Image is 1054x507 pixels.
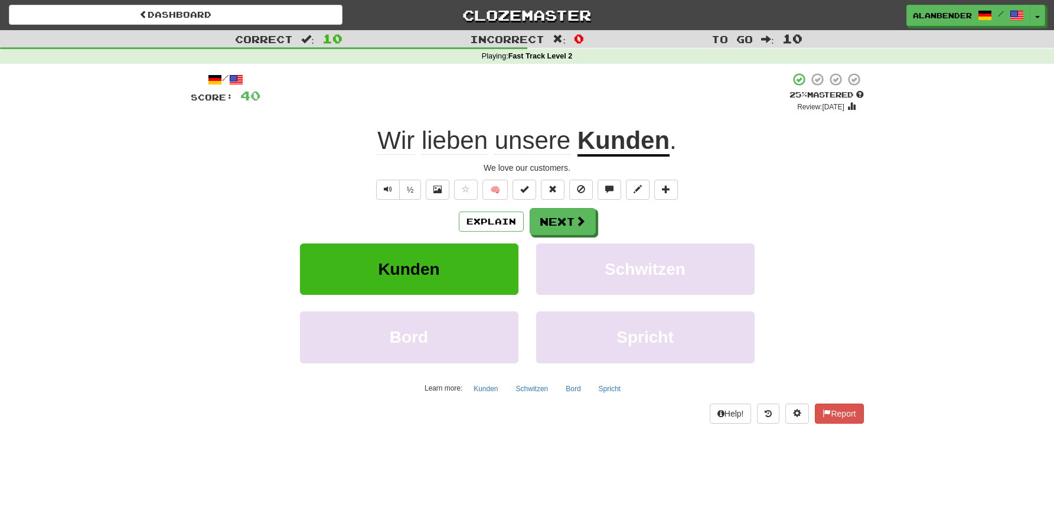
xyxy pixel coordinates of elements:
strong: Fast Track Level 2 [508,52,573,60]
a: AlanBender / [906,5,1030,26]
div: Mastered [789,90,864,100]
span: 10 [782,31,802,45]
span: 10 [322,31,342,45]
div: Text-to-speech controls [374,180,422,200]
button: Bord [300,311,518,363]
span: Score: [191,92,233,102]
button: 🧠 [482,180,508,200]
a: Dashboard [9,5,342,25]
button: Bord [559,380,587,398]
span: 25 % [789,90,807,99]
span: Incorrect [470,33,544,45]
span: To go [712,33,753,45]
button: ½ [399,180,422,200]
span: Kunden [378,260,439,278]
div: We love our customers. [191,162,864,174]
span: / [998,9,1004,18]
small: Review: [DATE] [797,103,844,111]
span: . [670,126,677,154]
span: : [553,34,566,44]
button: Reset to 0% Mastered (alt+r) [541,180,564,200]
span: 0 [574,31,584,45]
button: Next [530,208,596,235]
button: Spricht [592,380,627,398]
button: Discuss sentence (alt+u) [598,180,621,200]
button: Set this sentence to 100% Mastered (alt+m) [513,180,536,200]
span: Wir [377,126,415,155]
a: Clozemaster [360,5,694,25]
button: Show image (alt+x) [426,180,449,200]
button: Edit sentence (alt+d) [626,180,650,200]
button: Ignore sentence (alt+i) [569,180,593,200]
span: AlanBender [913,10,972,21]
button: Add to collection (alt+a) [654,180,678,200]
small: Learn more: [425,384,462,392]
span: Correct [235,33,293,45]
span: : [761,34,774,44]
button: Schwitzen [536,243,755,295]
span: 40 [240,88,260,103]
button: Kunden [300,243,518,295]
span: Schwitzen [605,260,686,278]
u: Kunden [577,126,670,157]
button: Help! [710,404,752,424]
button: Play sentence audio (ctl+space) [376,180,400,200]
span: unsere [495,126,570,155]
button: Spricht [536,311,755,363]
button: Report [815,404,863,424]
button: Explain [459,212,524,232]
span: lieben [422,126,488,155]
span: : [301,34,314,44]
button: Schwitzen [510,380,555,398]
button: Round history (alt+y) [757,404,779,424]
span: Spricht [616,328,673,346]
button: Kunden [467,380,504,398]
button: Favorite sentence (alt+f) [454,180,478,200]
span: Bord [390,328,428,346]
div: / [191,72,260,87]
